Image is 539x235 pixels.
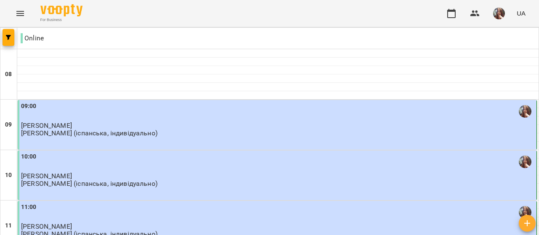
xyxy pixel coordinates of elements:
[21,172,72,180] span: [PERSON_NAME]
[40,17,83,23] span: For Business
[21,222,72,230] span: [PERSON_NAME]
[21,33,44,43] p: Online
[517,9,526,18] span: UA
[519,105,531,118] img: Михайлик Альона Михайлівна (і)
[5,70,12,79] h6: 08
[10,3,30,24] button: Menu
[21,129,157,137] p: [PERSON_NAME] (іспанська, індивідуально)
[519,206,531,219] img: Михайлик Альона Михайлівна (і)
[21,102,37,111] label: 09:00
[493,8,505,19] img: 0ee1f4be303f1316836009b6ba17c5c5.jpeg
[21,180,157,187] p: [PERSON_NAME] (іспанська, індивідуально)
[5,171,12,180] h6: 10
[21,203,37,212] label: 11:00
[519,215,536,232] button: Створити урок
[5,120,12,129] h6: 09
[21,121,72,129] span: [PERSON_NAME]
[513,5,529,21] button: UA
[5,221,12,230] h6: 11
[519,156,531,168] img: Михайлик Альона Михайлівна (і)
[40,4,83,16] img: Voopty Logo
[21,152,37,161] label: 10:00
